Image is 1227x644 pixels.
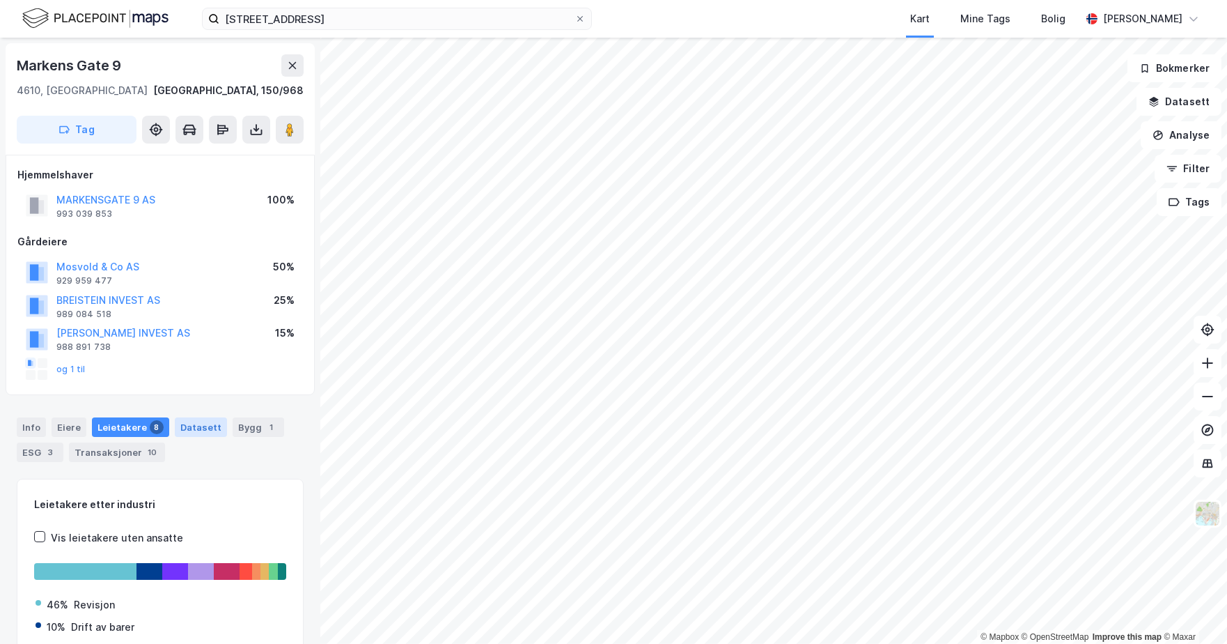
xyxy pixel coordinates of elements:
div: Bolig [1041,10,1065,27]
div: 1 [265,420,279,434]
div: Kontrollprogram for chat [1157,577,1227,644]
div: Revisjon [74,597,115,613]
div: Bygg [233,417,284,437]
div: Info [17,417,46,437]
div: Eiere [52,417,86,437]
div: 10 [145,445,159,459]
div: 993 039 853 [56,208,112,220]
div: 100% [267,192,295,208]
div: Hjemmelshaver [17,167,303,183]
div: Transaksjoner [69,443,165,462]
div: 989 084 518 [56,309,111,320]
div: 988 891 738 [56,342,111,353]
div: 25% [274,292,295,309]
div: Drift av barer [71,619,134,636]
img: Z [1194,500,1221,527]
a: Mapbox [980,632,1019,642]
div: Leietakere [92,417,169,437]
iframe: Chat Widget [1157,577,1227,644]
div: Datasett [175,417,227,437]
input: Søk på adresse, matrikkel, gårdeiere, leietakere eller personer [219,8,575,29]
div: Mine Tags [960,10,1010,27]
div: 15% [275,325,295,342]
a: OpenStreetMap [1022,632,1089,642]
div: 3 [44,445,58,459]
div: 46% [47,597,68,613]
img: logo.f888ab2527a4732fd821a326f86c7f29.svg [22,6,169,31]
div: 50% [273,259,295,275]
div: Gårdeiere [17,233,303,250]
div: ESG [17,443,63,462]
div: Leietakere etter industri [34,496,286,513]
div: Kart [910,10,930,27]
button: Datasett [1136,88,1221,116]
div: Markens Gate 9 [17,54,124,77]
div: 929 959 477 [56,275,112,286]
div: 4610, [GEOGRAPHIC_DATA] [17,82,148,99]
a: Improve this map [1093,632,1162,642]
div: [GEOGRAPHIC_DATA], 150/968 [153,82,304,99]
div: Vis leietakere uten ansatte [51,530,183,546]
button: Analyse [1141,121,1221,149]
button: Tags [1157,188,1221,216]
button: Tag [17,116,136,144]
div: 10% [47,619,65,636]
div: [PERSON_NAME] [1103,10,1182,27]
button: Bokmerker [1127,54,1221,82]
div: 8 [150,420,164,434]
button: Filter [1155,155,1221,183]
